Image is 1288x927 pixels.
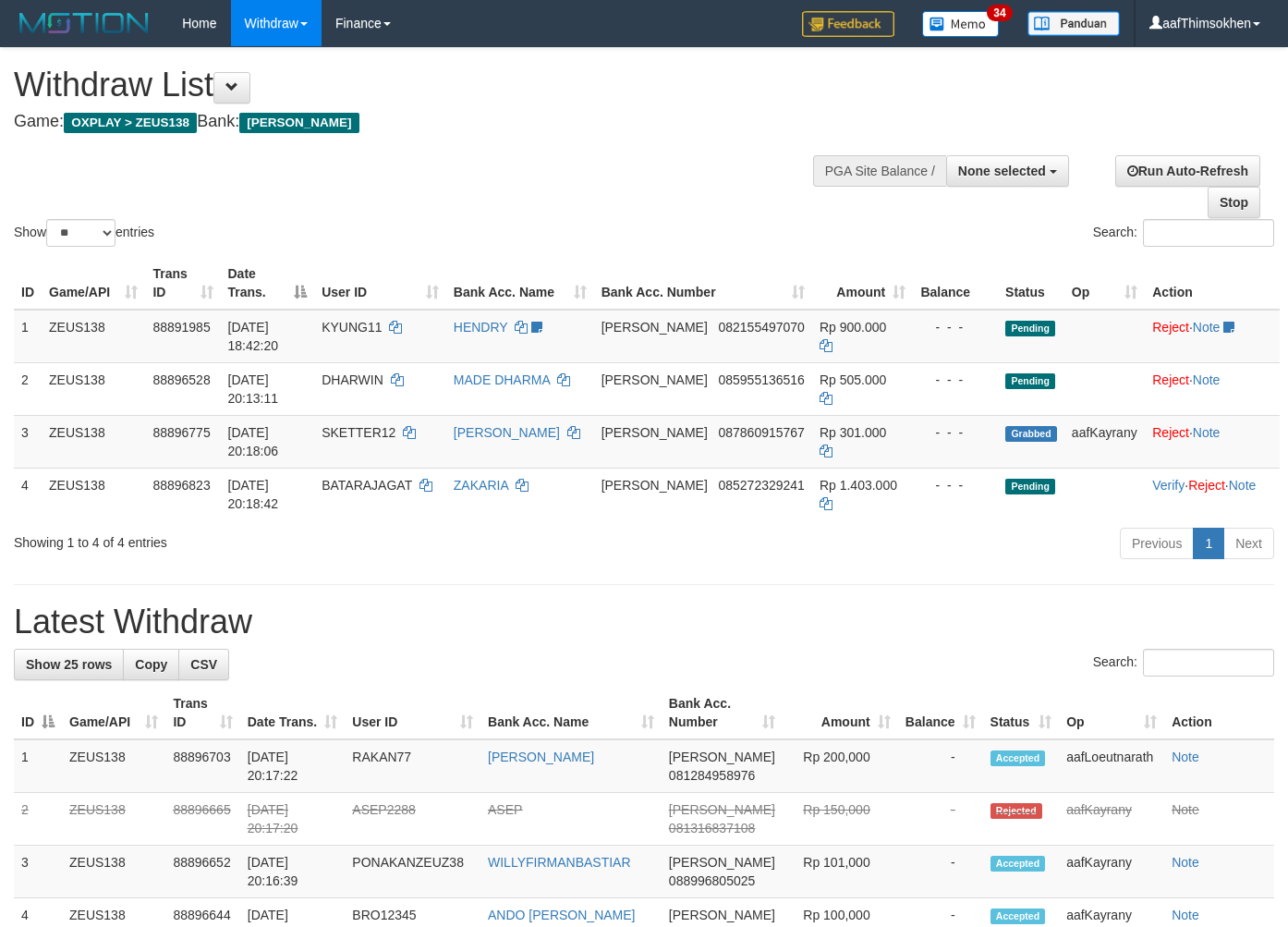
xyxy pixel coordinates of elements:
a: Previous [1120,528,1194,559]
span: [DATE] 20:13:11 [228,372,279,406]
th: Bank Acc. Name: activate to sort column ascending [446,257,594,310]
td: Rp 101,000 [783,846,898,898]
span: Copy 088996805025 to clipboard [669,873,755,888]
h1: Latest Withdraw [14,604,1274,640]
a: Reject [1152,372,1189,387]
th: Status: activate to sort column ascending [983,687,1060,739]
span: [PERSON_NAME] [601,425,708,440]
td: aafKayrany [1059,793,1164,846]
td: ZEUS138 [42,468,145,520]
span: [DATE] 18:42:20 [228,320,279,353]
td: ZEUS138 [42,415,145,468]
span: Copy 081284958976 to clipboard [669,768,755,783]
span: BATARAJAGAT [322,478,412,493]
a: Note [1172,855,1199,870]
span: Copy [135,657,167,672]
span: [DATE] 20:18:42 [228,478,279,511]
a: Note [1193,425,1221,440]
h4: Game: Bank: [14,113,840,131]
span: KYUNG11 [322,320,382,335]
td: ZEUS138 [42,362,145,415]
a: Verify [1152,478,1185,493]
th: Game/API: activate to sort column ascending [42,257,145,310]
td: Rp 200,000 [783,739,898,793]
th: User ID: activate to sort column ascending [345,687,480,739]
th: Trans ID: activate to sort column ascending [145,257,220,310]
th: Amount: activate to sort column ascending [783,687,898,739]
a: Next [1223,528,1274,559]
th: Action [1164,687,1274,739]
a: Copy [123,649,179,680]
a: Stop [1208,187,1260,218]
th: Trans ID: activate to sort column ascending [165,687,239,739]
span: SKETTER12 [322,425,395,440]
td: 2 [14,362,42,415]
th: Bank Acc. Number: activate to sort column ascending [662,687,783,739]
img: panduan.png [1027,11,1120,36]
a: HENDRY [454,320,508,335]
td: 3 [14,415,42,468]
th: Balance: activate to sort column ascending [898,687,983,739]
a: [PERSON_NAME] [488,750,594,764]
a: Show 25 rows [14,649,124,680]
span: Rejected [990,803,1042,819]
th: Date Trans.: activate to sort column ascending [240,687,346,739]
a: Note [1229,478,1257,493]
img: Button%20Memo.svg [922,11,1000,37]
a: [PERSON_NAME] [454,425,560,440]
span: [PERSON_NAME] [239,113,358,133]
span: Pending [1005,373,1055,389]
span: DHARWIN [322,372,383,387]
td: ZEUS138 [62,846,165,898]
td: 88896652 [165,846,239,898]
span: Copy 087860915767 to clipboard [718,425,804,440]
td: RAKAN77 [345,739,480,793]
div: PGA Site Balance / [813,155,946,187]
a: Note [1172,908,1199,922]
span: Copy 081316837108 to clipboard [669,821,755,836]
div: - - - [920,423,990,442]
span: [PERSON_NAME] [669,908,775,922]
span: Grabbed [1005,426,1057,442]
td: aafKayrany [1064,415,1145,468]
th: User ID: activate to sort column ascending [314,257,446,310]
span: Accepted [990,856,1046,872]
th: Op: activate to sort column ascending [1059,687,1164,739]
span: [PERSON_NAME] [601,320,708,335]
th: ID: activate to sort column descending [14,687,62,739]
a: Reject [1188,478,1225,493]
td: · [1145,362,1280,415]
td: ASEP2288 [345,793,480,846]
span: [PERSON_NAME] [601,478,708,493]
span: Show 25 rows [26,657,112,672]
span: [PERSON_NAME] [601,372,708,387]
td: · [1145,310,1280,363]
div: - - - [920,371,990,389]
th: Op: activate to sort column ascending [1064,257,1145,310]
th: Action [1145,257,1280,310]
th: Status [998,257,1064,310]
th: Date Trans.: activate to sort column descending [221,257,315,310]
label: Search: [1093,219,1274,247]
span: Rp 505.000 [820,372,886,387]
select: Showentries [46,219,115,247]
span: Copy 085272329241 to clipboard [718,478,804,493]
td: aafKayrany [1059,846,1164,898]
td: - [898,846,983,898]
span: Copy 085955136516 to clipboard [718,372,804,387]
span: Accepted [990,750,1046,766]
a: ASEP [488,802,522,817]
a: 1 [1193,528,1224,559]
span: 88891985 [152,320,210,335]
td: ZEUS138 [62,739,165,793]
div: - - - [920,318,990,336]
td: Rp 150,000 [783,793,898,846]
span: Accepted [990,909,1046,924]
th: Balance [913,257,998,310]
a: Note [1172,802,1199,817]
a: Reject [1152,320,1189,335]
span: [PERSON_NAME] [669,750,775,764]
td: PONAKANZEUZ38 [345,846,480,898]
td: 3 [14,846,62,898]
a: MADE DHARMA [454,372,550,387]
